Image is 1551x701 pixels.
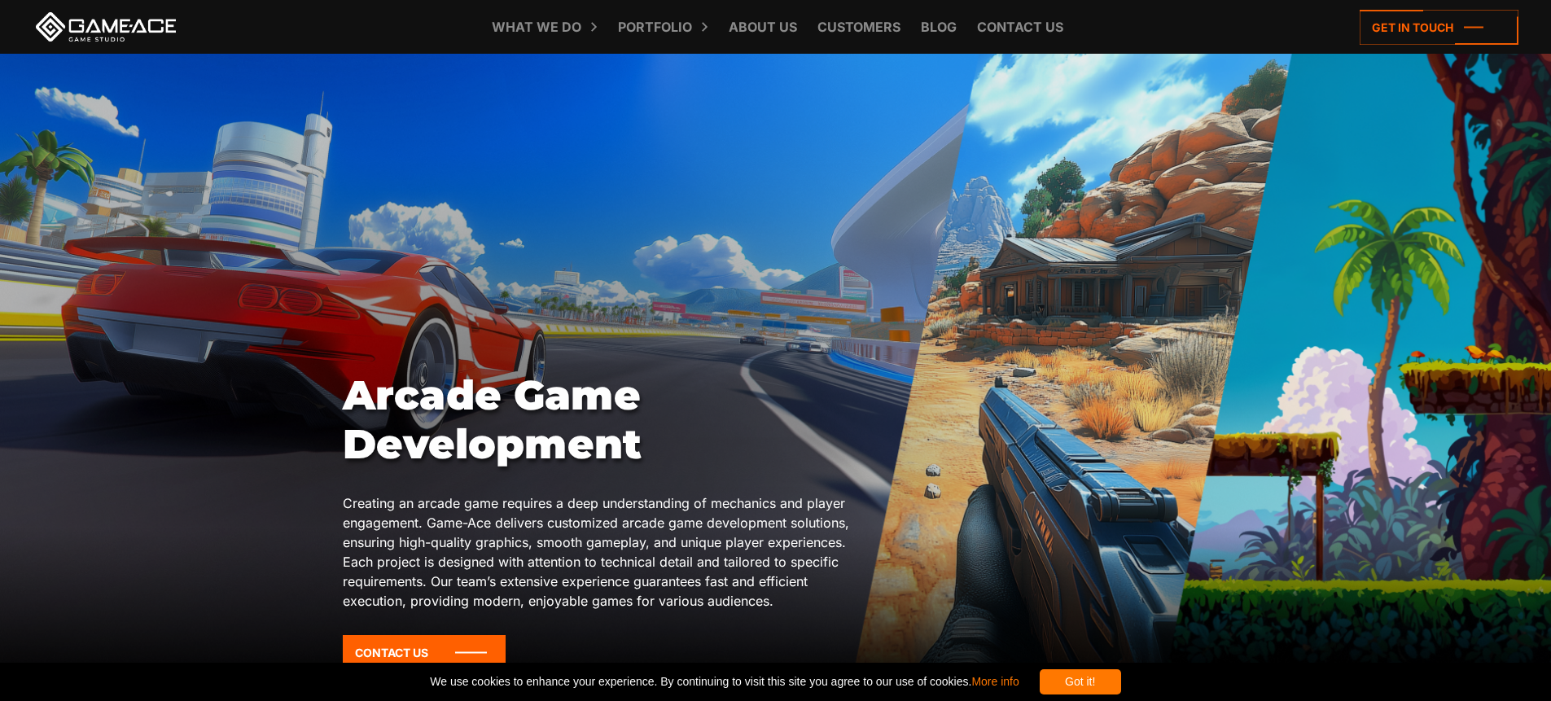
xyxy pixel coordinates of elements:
[1040,669,1121,694] div: Got it!
[971,675,1019,688] a: More info
[343,635,506,670] a: Contact Us
[430,669,1019,694] span: We use cookies to enhance your experience. By continuing to visit this site you agree to our use ...
[1360,10,1518,45] a: Get in touch
[343,493,862,611] p: Creating an arcade game requires a deep understanding of mechanics and player engagement. Game-Ac...
[343,371,862,469] h1: Arcade Game Development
